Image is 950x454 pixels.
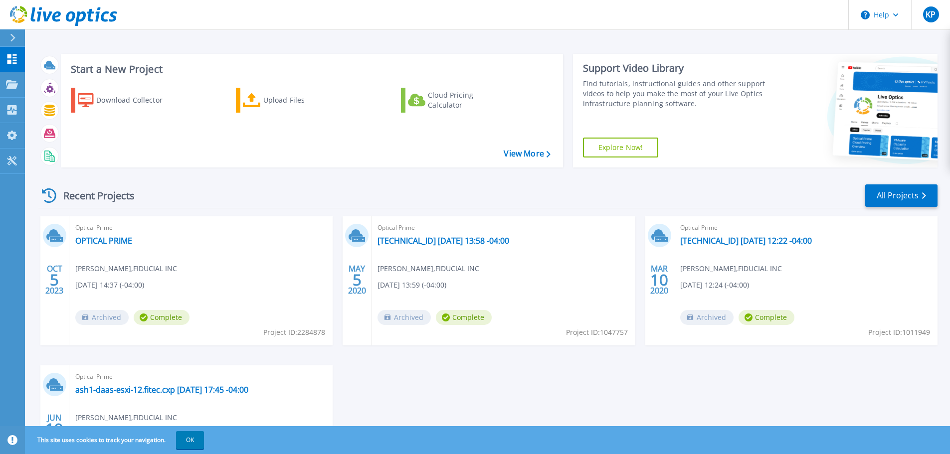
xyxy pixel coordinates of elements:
span: [PERSON_NAME] , FIDUCIAL INC [378,263,479,274]
div: Download Collector [96,90,176,110]
a: Cloud Pricing Calculator [401,88,512,113]
span: Optical Prime [680,222,932,233]
div: MAY 2020 [348,262,367,298]
h3: Start a New Project [71,64,550,75]
a: Explore Now! [583,138,659,157]
span: Complete [739,310,794,325]
a: All Projects [865,184,938,207]
span: 19 [45,425,63,433]
span: Archived [680,310,734,325]
div: Upload Files [263,90,343,110]
span: [DATE] 13:59 (-04:00) [378,280,446,291]
div: Find tutorials, instructional guides and other support videos to help you make the most of your L... [583,79,769,109]
span: Complete [134,310,190,325]
span: Project ID: 1047757 [566,327,628,338]
span: 5 [50,276,59,284]
a: Upload Files [236,88,347,113]
div: Recent Projects [38,183,148,208]
a: OPTICAL PRIME [75,236,132,246]
span: 5 [353,276,362,284]
span: [PERSON_NAME] , FIDUCIAL INC [75,263,177,274]
span: This site uses cookies to track your navigation. [27,431,204,449]
span: Optical Prime [378,222,629,233]
span: [PERSON_NAME] , FIDUCIAL INC [680,263,782,274]
div: OCT 2023 [45,262,64,298]
span: Optical Prime [75,371,327,382]
a: Download Collector [71,88,182,113]
span: [PERSON_NAME] , FIDUCIAL INC [75,412,177,423]
span: KP [926,10,936,18]
div: Support Video Library [583,62,769,75]
div: Cloud Pricing Calculator [428,90,508,110]
span: Project ID: 2284878 [263,327,325,338]
a: View More [504,149,550,158]
span: Project ID: 1011949 [868,327,930,338]
span: Complete [436,310,492,325]
span: Archived [378,310,431,325]
div: MAR 2020 [650,262,669,298]
span: [DATE] 12:24 (-04:00) [680,280,749,291]
div: JUN 2019 [45,411,64,447]
button: OK [176,431,204,449]
span: Archived [75,310,129,325]
a: [TECHNICAL_ID] [DATE] 12:22 -04:00 [680,236,812,246]
span: [DATE] 14:37 (-04:00) [75,280,144,291]
a: [TECHNICAL_ID] [DATE] 13:58 -04:00 [378,236,509,246]
span: Optical Prime [75,222,327,233]
span: 10 [650,276,668,284]
a: ash1-daas-esxi-12.fitec.cxp [DATE] 17:45 -04:00 [75,385,248,395]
